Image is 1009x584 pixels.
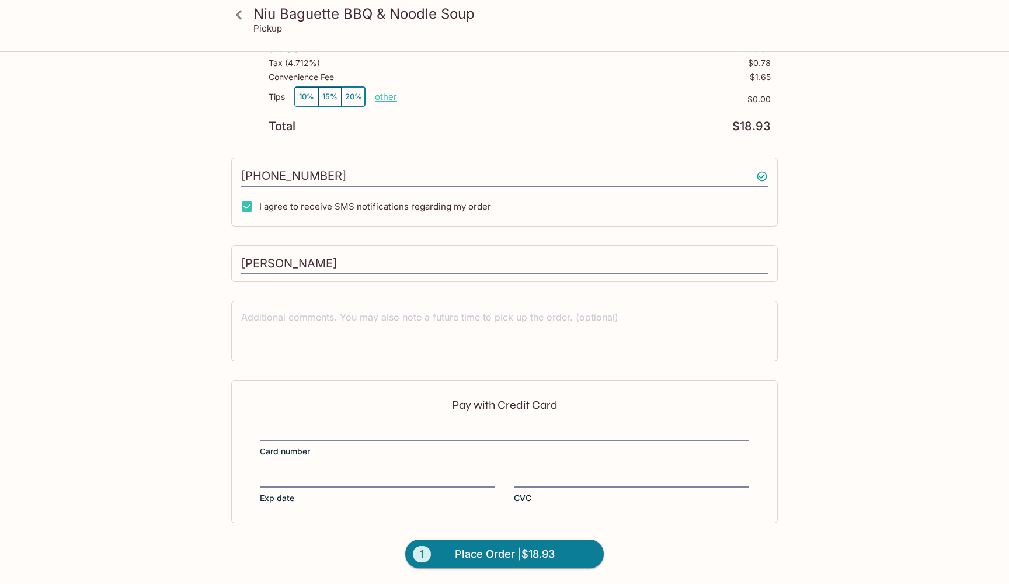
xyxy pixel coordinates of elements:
iframe: Secure card number input frame [260,426,749,439]
span: CVC [514,492,531,504]
iframe: Secure expiration date input frame [260,472,495,485]
span: Card number [260,446,310,457]
p: Total [269,121,295,132]
span: I agree to receive SMS notifications regarding my order [259,201,491,212]
button: other [375,91,397,102]
button: 15% [318,87,342,106]
p: Pay with Credit Card [260,399,749,411]
input: Enter phone number [241,165,768,187]
p: $0.78 [748,58,771,68]
p: $0.00 [397,95,771,104]
p: $1.65 [750,72,771,82]
p: $18.93 [732,121,771,132]
button: 1Place Order |$18.93 [405,540,604,569]
iframe: Secure CVC input frame [514,472,749,485]
p: Tips [269,92,285,102]
span: Place Order | $18.93 [455,545,555,564]
span: 1 [413,546,431,562]
input: Enter first and last name [241,253,768,275]
button: 20% [342,87,365,106]
h3: Niu Baguette BBQ & Noodle Soup [253,5,775,23]
p: Tax ( 4.712% ) [269,58,320,68]
p: Convenience Fee [269,72,334,82]
p: Pickup [253,23,282,34]
span: Exp date [260,492,294,504]
button: 10% [295,87,318,106]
